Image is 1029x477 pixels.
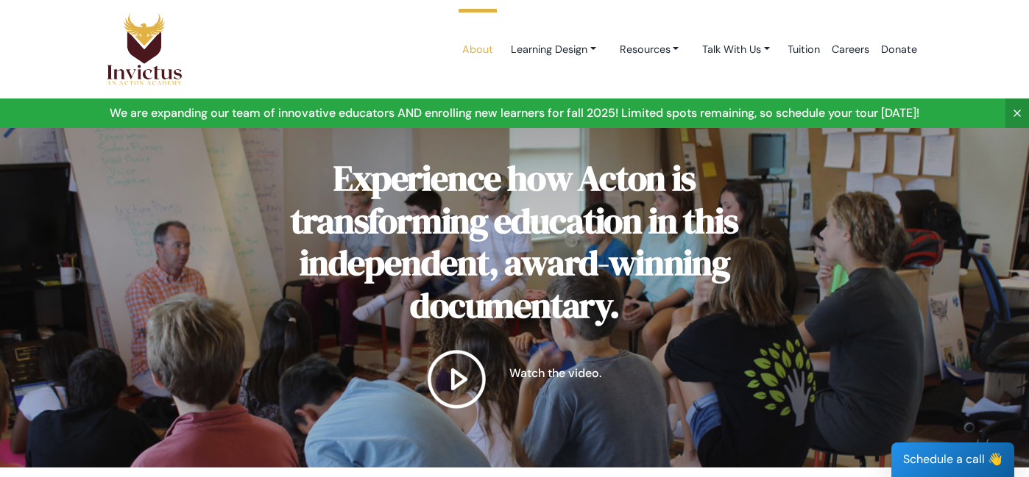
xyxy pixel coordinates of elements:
[690,36,782,63] a: Talk With Us
[106,12,183,86] img: Logo
[246,350,783,409] a: Watch the video.
[875,18,923,81] a: Donate
[456,18,499,81] a: About
[428,350,487,409] img: play button
[826,18,875,81] a: Careers
[509,365,601,382] p: Watch the video.
[499,36,608,63] a: Learning Design
[608,36,691,63] a: Resources
[246,157,783,326] h2: Experience how Acton is transforming education in this independent, award-winning documentary.
[891,442,1014,477] div: Schedule a call 👋
[782,18,826,81] a: Tuition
